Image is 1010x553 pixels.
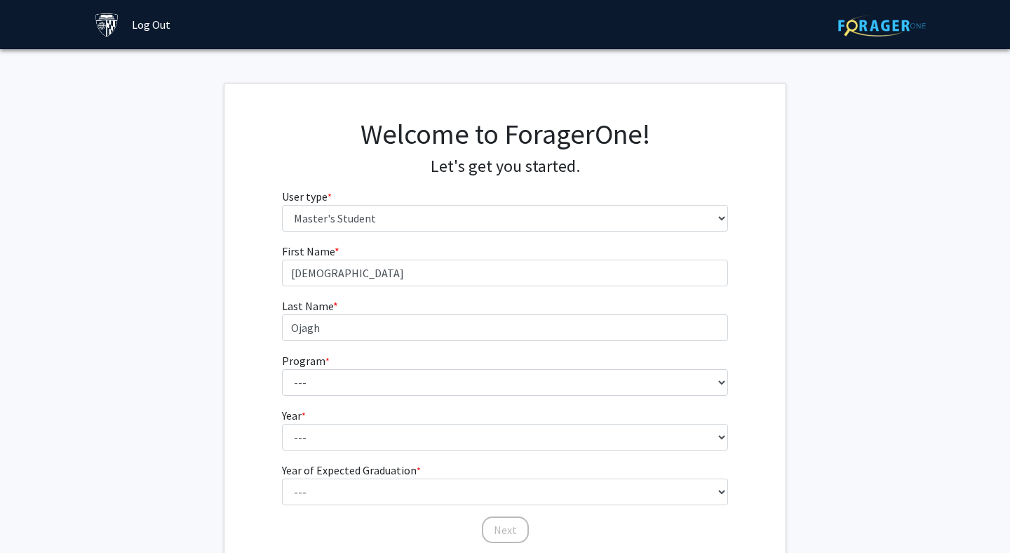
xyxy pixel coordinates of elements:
[838,15,926,36] img: ForagerOne Logo
[11,490,60,542] iframe: Chat
[282,299,333,313] span: Last Name
[282,188,332,205] label: User type
[282,462,421,479] label: Year of Expected Graduation
[95,13,119,37] img: Johns Hopkins University Logo
[282,352,330,369] label: Program
[482,517,529,543] button: Next
[282,117,729,151] h1: Welcome to ForagerOne!
[282,407,306,424] label: Year
[282,156,729,177] h4: Let's get you started.
[282,244,335,258] span: First Name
